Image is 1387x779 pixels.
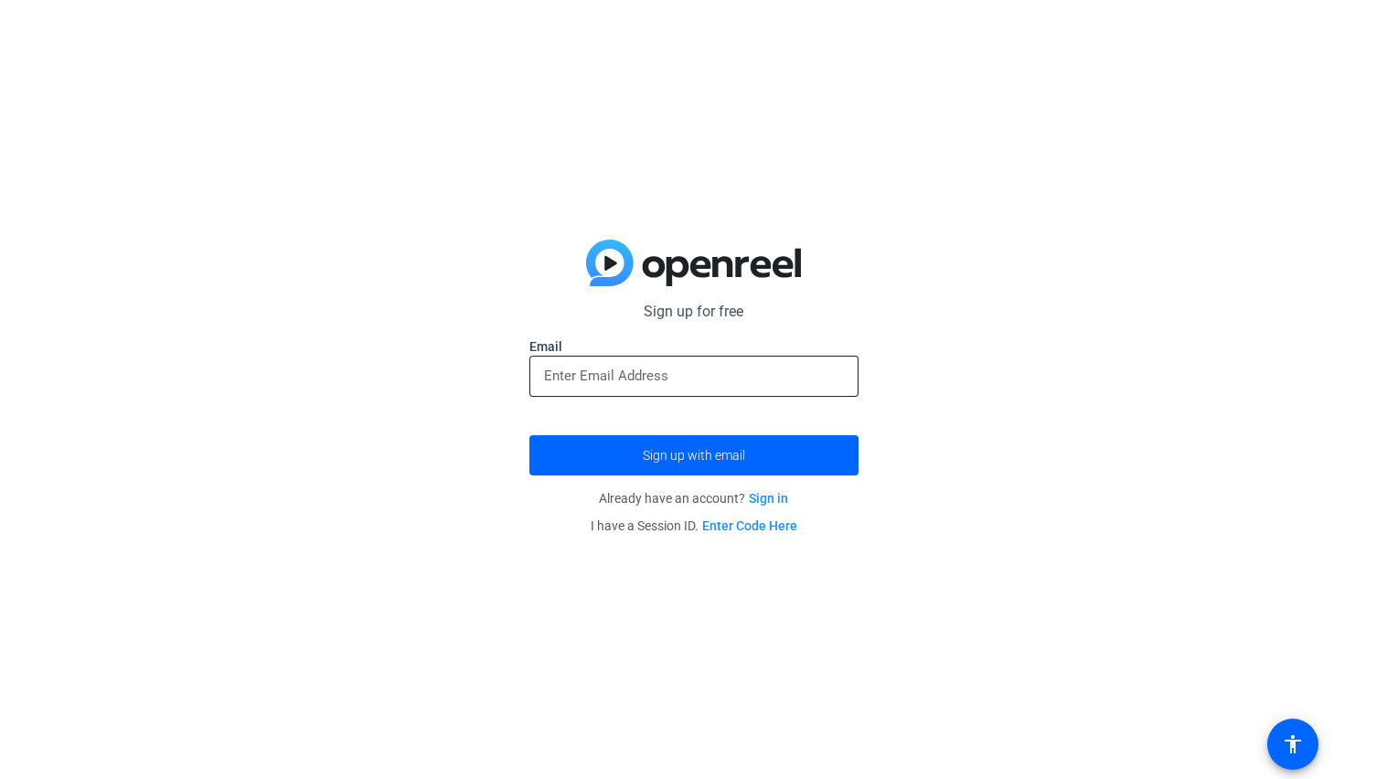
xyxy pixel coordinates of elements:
img: blue-gradient.svg [586,240,801,287]
a: Enter Code Here [702,518,797,533]
button: Sign up with email [529,435,859,475]
p: Sign up for free [529,301,859,323]
mat-icon: accessibility [1282,733,1304,755]
span: I have a Session ID. [591,518,797,533]
label: Email [529,337,859,356]
span: Already have an account? [599,491,788,506]
input: Enter Email Address [544,365,844,387]
a: Sign in [749,491,788,506]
